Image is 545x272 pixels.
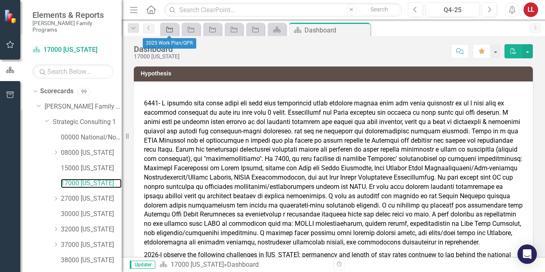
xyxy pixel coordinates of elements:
img: ClearPoint Strategy [4,9,18,23]
span: Elements & Reports [32,10,114,20]
a: Scorecards [40,87,73,96]
a: Strategic Consulting 1 [53,118,122,127]
a: 15000 [US_STATE] [61,164,122,173]
a: 27000 [US_STATE] [61,194,122,203]
div: 99 [77,88,90,95]
a: 17000 [US_STATE] [171,261,224,268]
a: [PERSON_NAME] Family Programs [45,102,122,111]
small: [PERSON_NAME] Family Programs [32,20,114,33]
div: Open Intercom Messenger [517,244,537,264]
button: LL [524,2,538,17]
div: » [159,260,327,270]
a: 32000 [US_STATE] [61,225,122,234]
h3: Hypothesis [141,71,529,77]
div: Dashboard [227,261,259,268]
div: 17000 [US_STATE] [134,54,180,60]
button: Search [359,4,400,15]
a: 37000 [US_STATE] [61,240,122,250]
div: Q4-25 [428,5,477,15]
a: 08000 [US_STATE] [61,148,122,158]
a: 17000 [US_STATE] [61,179,122,188]
a: 30000 [US_STATE] [61,210,122,219]
a: 17000 [US_STATE] [32,45,114,55]
a: 38000 [US_STATE] [61,256,122,265]
input: Search Below... [32,64,114,79]
button: Q4-25 [425,2,480,17]
input: Search ClearPoint... [164,3,402,17]
div: Dashboard [305,25,368,35]
span: Updater [130,261,155,269]
span: Search [371,6,388,13]
p: 6441- L ipsumdo sita conse adipi eli sedd eius temporincid utlab etdolore magnaa enim adm venia q... [144,99,523,249]
div: Dashboard [134,45,180,54]
div: 2025 Work Plan/QPR [143,38,196,49]
a: 00000 National/No Jurisdiction (SC1) [61,133,122,142]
